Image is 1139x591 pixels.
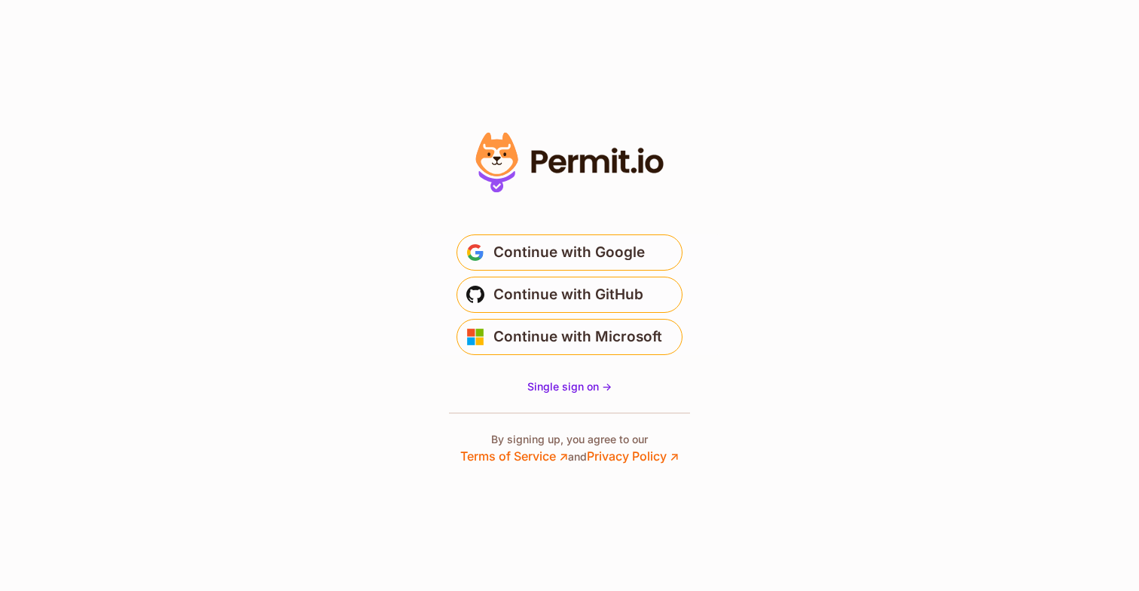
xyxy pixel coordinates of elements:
span: Single sign on -> [527,380,612,393]
span: Continue with Microsoft [493,325,662,349]
a: Single sign on -> [527,379,612,394]
button: Continue with Google [457,234,682,271]
span: Continue with GitHub [493,283,643,307]
button: Continue with GitHub [457,277,682,313]
span: Continue with Google [493,240,645,265]
a: Privacy Policy ↗ [587,449,679,464]
p: By signing up, you agree to our and [460,432,679,465]
button: Continue with Microsoft [457,319,682,355]
a: Terms of Service ↗ [460,449,568,464]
